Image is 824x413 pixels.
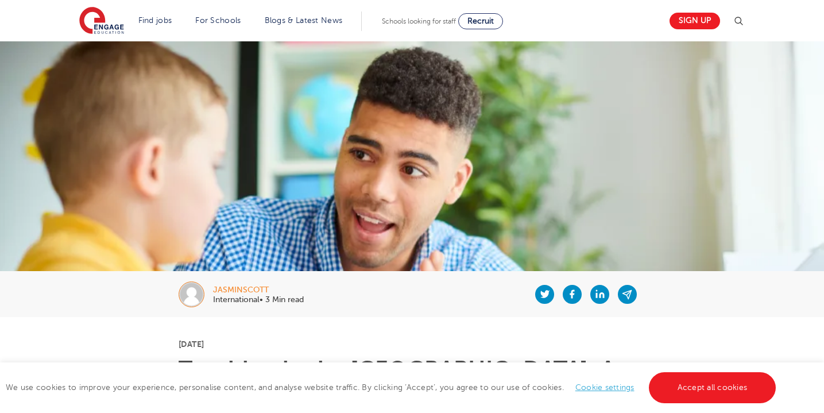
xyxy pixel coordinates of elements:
a: Sign up [670,13,720,29]
a: Blogs & Latest News [265,16,343,25]
img: Engage Education [79,7,124,36]
a: Cookie settings [575,383,635,392]
p: International• 3 Min read [213,296,304,304]
span: Recruit [467,17,494,25]
a: For Schools [195,16,241,25]
span: We use cookies to improve your experience, personalise content, and analyse website traffic. By c... [6,383,779,392]
a: Recruit [458,13,503,29]
a: Accept all cookies [649,372,776,403]
a: Find jobs [138,16,172,25]
div: jasminscott [213,286,304,294]
p: [DATE] [179,340,645,348]
span: Schools looking for staff [382,17,456,25]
